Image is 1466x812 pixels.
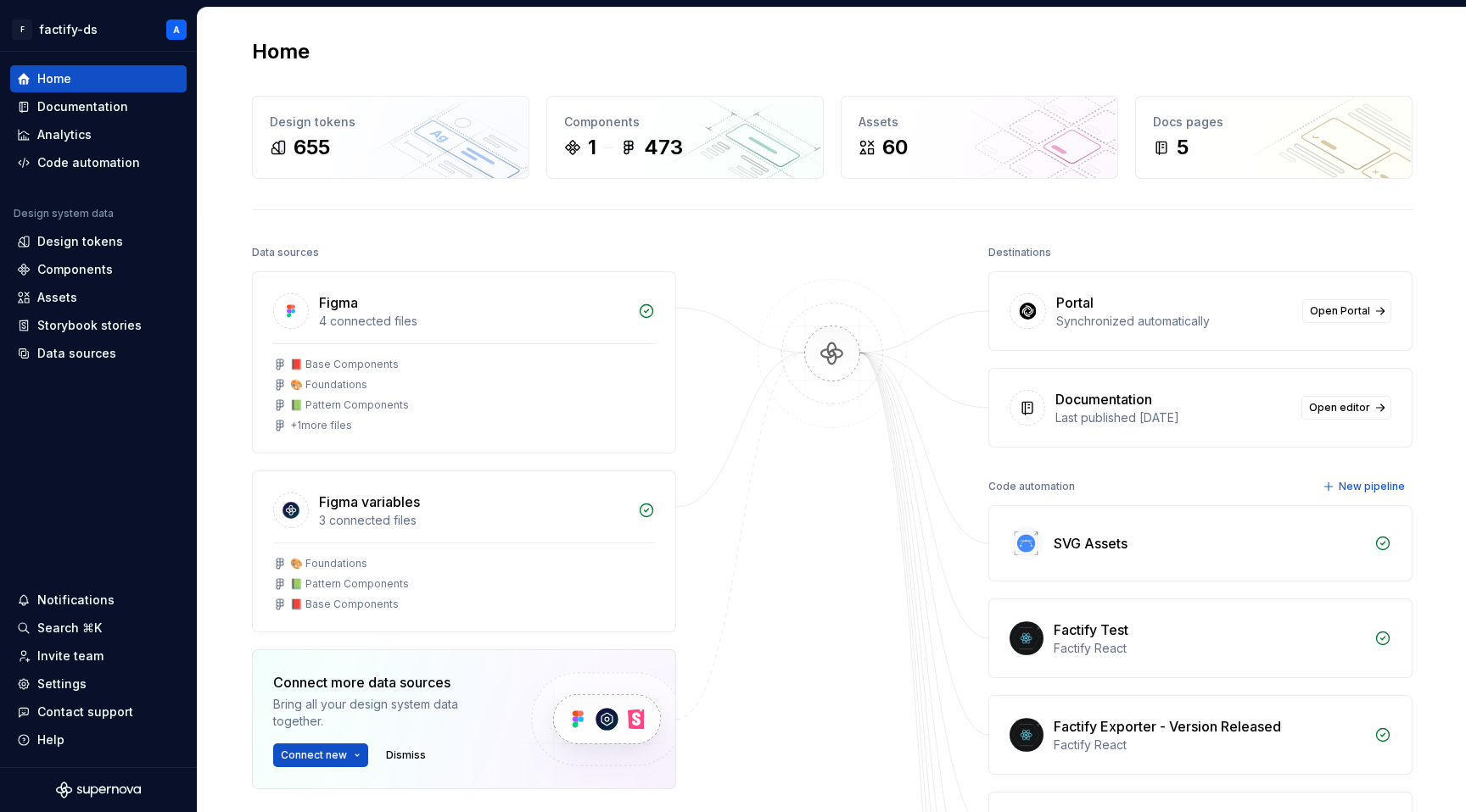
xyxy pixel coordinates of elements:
a: Settings [10,670,187,698]
button: Dismiss [378,743,434,767]
a: Design tokens655 [252,96,529,179]
div: Design system data [14,207,114,220]
a: Invite team [10,642,187,670]
div: Help [37,731,64,748]
div: Code automation [37,154,140,171]
div: SVG Assets [1054,533,1127,553]
div: Data sources [37,345,116,362]
div: Docs pages [1153,114,1395,131]
h2: Home [252,38,310,65]
button: Ffactify-dsA [3,11,193,47]
button: Contact support [10,698,187,726]
div: Contact support [37,704,133,720]
div: 655 [294,134,330,161]
div: 5 [1177,134,1189,161]
div: 🎨 Foundations [290,557,367,570]
a: Open Portal [1302,299,1391,323]
div: 1 [588,134,596,161]
span: New pipeline [1339,480,1405,493]
div: 🎨 Foundations [290,378,367,392]
div: Factify React [1054,640,1364,657]
div: Assets [859,114,1100,131]
div: Last published [DATE] [1055,409,1291,426]
div: Analytics [37,126,92,143]
div: Factify Exporter - Version Released [1054,716,1281,737]
div: Destinations [988,241,1051,264]
div: 473 [644,134,683,161]
a: Figma variables3 connected files🎨 Foundations📗 Pattern Components📕 Base Components [252,470,676,632]
div: Search ⌘K [37,620,102,637]
svg: Supernova Logo [56,781,141,798]
div: Figma [319,292,358,313]
div: 60 [882,134,908,161]
div: F [12,19,32,40]
div: Storybook stories [37,317,142,334]
a: Storybook stories [10,312,187,339]
div: Components [37,261,113,278]
div: Documentation [1055,389,1152,409]
div: 📗 Pattern Components [290,398,409,412]
div: 4 connected files [319,313,628,330]
div: Synchronized automatically [1056,313,1292,330]
a: Figma4 connected files📕 Base Components🎨 Foundations📗 Pattern Components+1more files [252,271,676,453]
a: Components [10,256,187,283]
div: Factify React [1054,737,1364,754]
div: Components [564,114,806,131]
button: Search ⌘K [10,615,187,642]
div: Notifications [37,592,115,609]
span: Open editor [1309,401,1370,414]
div: Invite team [37,648,104,665]
a: Components1473 [546,96,824,179]
a: Data sources [10,340,187,367]
div: factify-ds [39,21,98,38]
a: Analytics [10,121,187,148]
div: 📗 Pattern Components [290,577,409,591]
a: Docs pages5 [1135,96,1413,179]
div: Settings [37,676,87,692]
a: Design tokens [10,228,187,255]
div: 3 connected files [319,512,628,529]
div: Home [37,70,71,87]
div: Factify Test [1054,620,1128,640]
a: Assets [10,284,187,311]
span: Open Portal [1310,304,1370,318]
a: Open editor [1301,396,1391,420]
div: Figma variables [319,492,420,512]
div: Data sources [252,241,319,264]
span: Dismiss [386,748,426,762]
a: Documentation [10,93,187,120]
button: New pipeline [1318,475,1413,498]
div: Assets [37,289,77,306]
div: Connect more data sources [273,672,502,692]
div: A [173,23,180,36]
div: + 1 more files [290,419,352,432]
a: Code automation [10,149,187,176]
button: Help [10,726,187,754]
div: 📕 Base Components [290,358,399,371]
span: Connect new [281,748,347,762]
div: Bring all your design system data together. [273,696,502,730]
a: Assets60 [841,96,1118,179]
div: Code automation [988,475,1075,498]
a: Home [10,65,187,92]
button: Connect new [273,743,368,767]
div: Design tokens [37,233,123,250]
div: Documentation [37,98,128,115]
div: 📕 Base Components [290,598,399,611]
div: Portal [1056,292,1094,313]
button: Notifications [10,587,187,614]
div: Design tokens [270,114,512,131]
